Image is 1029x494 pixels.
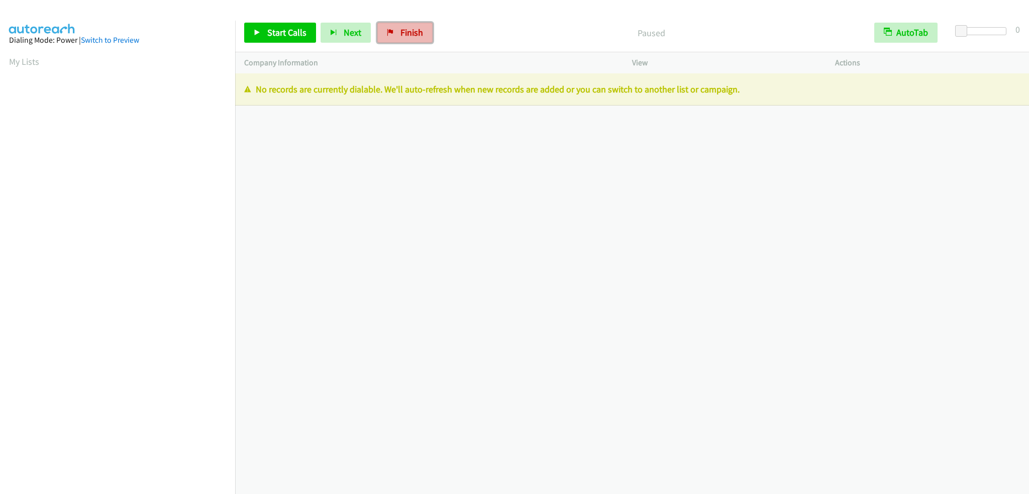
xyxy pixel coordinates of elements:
p: Actions [835,57,1020,69]
span: Start Calls [267,27,306,38]
span: Finish [400,27,423,38]
button: Next [321,23,371,43]
a: Start Calls [244,23,316,43]
div: Delay between calls (in seconds) [960,27,1006,35]
p: View [632,57,817,69]
a: My Lists [9,56,39,67]
div: 0 [1015,23,1020,36]
button: AutoTab [874,23,938,43]
a: Switch to Preview [81,35,139,45]
p: Company Information [244,57,614,69]
p: Paused [446,26,856,40]
a: Finish [377,23,433,43]
div: Dialing Mode: Power | [9,34,226,46]
span: Next [344,27,361,38]
p: No records are currently dialable. We'll auto-refresh when new records are added or you can switc... [244,82,1020,96]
